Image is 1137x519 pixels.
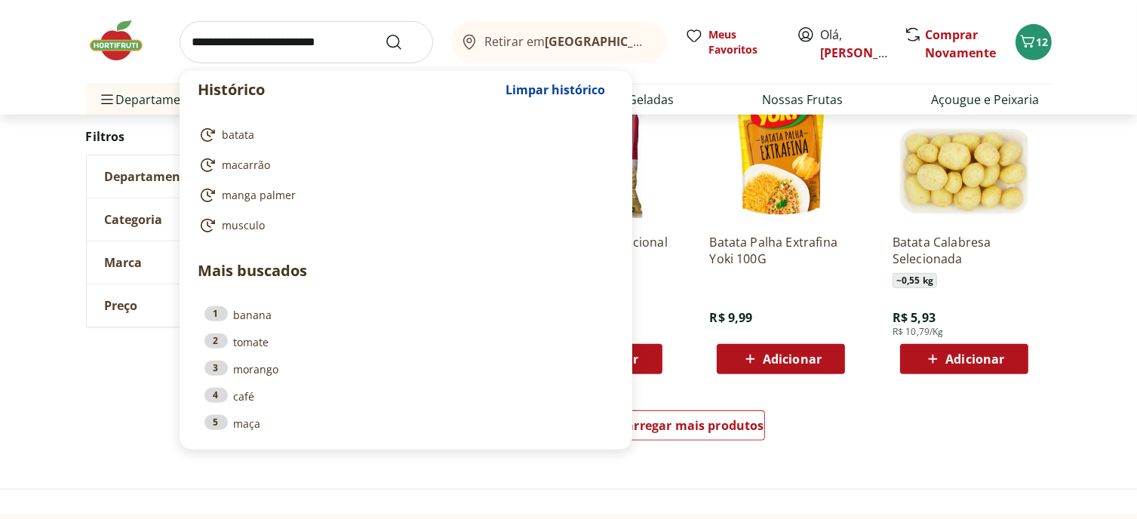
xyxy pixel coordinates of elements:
[763,91,844,109] a: Nossas Frutas
[821,45,919,61] a: [PERSON_NAME]
[198,126,607,144] a: batata
[1037,35,1049,49] span: 12
[204,306,607,323] a: 1banana
[223,127,255,143] span: batata
[932,91,1040,109] a: Açougue e Peixaria
[1016,24,1052,60] button: Carrinho
[717,344,845,374] button: Adicionar
[87,284,313,326] button: Preço
[198,186,607,204] a: manga palmer
[87,198,313,240] button: Categoria
[900,344,1028,374] button: Adicionar
[499,72,613,108] button: Limpar histórico
[204,388,228,403] div: 4
[98,81,207,118] span: Departamentos
[204,415,607,431] a: 5maça
[98,81,116,118] button: Menu
[893,234,1036,267] a: Batata Calabresa Selecionada
[198,217,607,235] a: musculo
[180,21,433,63] input: search
[86,18,161,63] img: Hortifruti
[204,361,228,376] div: 3
[893,78,1036,222] img: Batata Calabresa Selecionada
[204,306,228,321] div: 1
[198,156,607,174] a: macarrão
[87,155,313,197] button: Departamento
[204,388,607,404] a: 4café
[484,35,651,48] span: Retirar em
[618,410,765,447] a: Carregar mais produtos
[451,21,667,63] button: Retirar em[GEOGRAPHIC_DATA]/[GEOGRAPHIC_DATA]
[105,254,143,269] span: Marca
[204,361,607,377] a: 3morango
[821,26,888,62] span: Olá,
[945,353,1004,365] span: Adicionar
[893,273,937,288] span: ~ 0,55 kg
[204,333,607,350] a: 2tomate
[204,333,228,349] div: 2
[385,33,421,51] button: Submit Search
[893,309,936,326] span: R$ 5,93
[223,158,271,173] span: macarrão
[87,241,313,283] button: Marca
[105,297,138,312] span: Preço
[223,218,266,233] span: musculo
[198,259,613,282] p: Mais buscados
[709,234,853,267] a: Batata Palha Extrafina Yoki 100G
[204,415,228,430] div: 5
[926,26,997,61] a: Comprar Novamente
[223,188,297,203] span: manga palmer
[893,326,944,338] span: R$ 10,79/Kg
[709,27,779,57] span: Meus Favoritos
[105,168,194,183] span: Departamento
[86,121,314,151] h2: Filtros
[506,84,606,96] span: Limpar histórico
[763,353,822,365] span: Adicionar
[709,309,752,326] span: R$ 9,99
[105,211,163,226] span: Categoria
[198,79,499,100] p: Histórico
[545,33,799,50] b: [GEOGRAPHIC_DATA]/[GEOGRAPHIC_DATA]
[685,27,779,57] a: Meus Favoritos
[709,78,853,222] img: Batata Palha Extrafina Yoki 100G
[619,419,764,431] span: Carregar mais produtos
